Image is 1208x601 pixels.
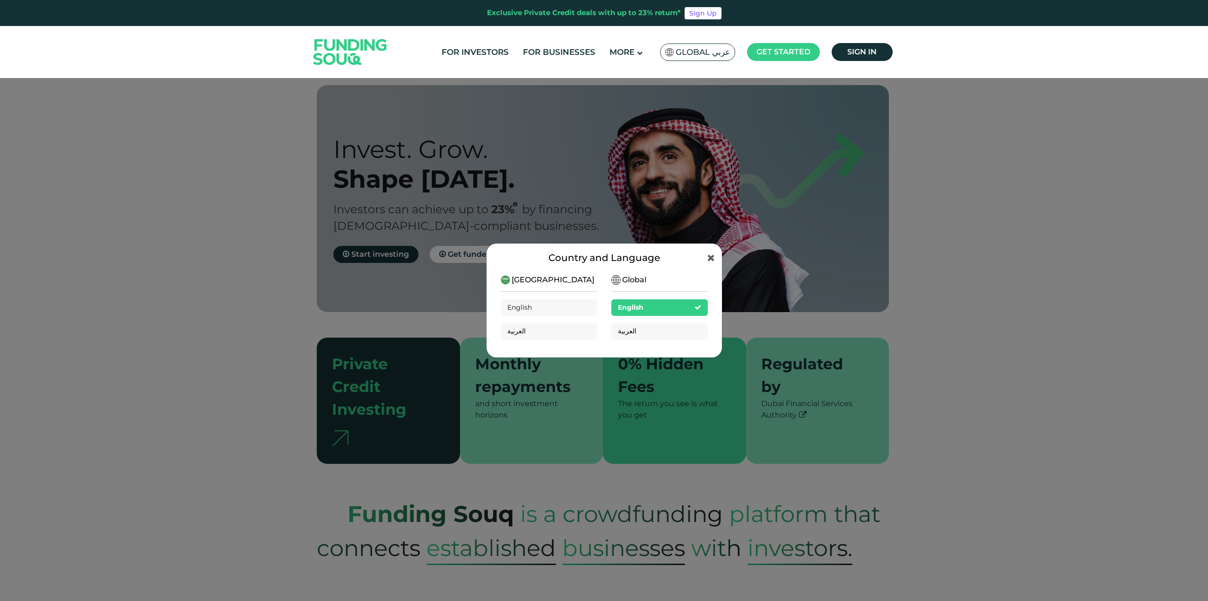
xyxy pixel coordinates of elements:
[501,251,708,265] div: Country and Language
[618,303,643,312] span: English
[304,28,397,76] img: Logo
[622,274,646,286] span: Global
[439,44,511,60] a: For Investors
[501,275,510,285] img: SA Flag
[618,327,636,335] span: العربية
[507,327,526,335] span: العربية
[611,275,621,285] img: SA Flag
[487,8,681,18] div: Exclusive Private Credit deals with up to 23% return*
[507,303,532,312] span: English
[685,7,721,19] a: Sign Up
[756,47,810,56] span: Get started
[521,44,598,60] a: For Businesses
[847,47,877,56] span: Sign in
[665,48,674,56] img: SA Flag
[512,274,594,286] span: [GEOGRAPHIC_DATA]
[676,47,730,58] span: Global عربي
[832,43,893,61] a: Sign in
[609,47,634,57] span: More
